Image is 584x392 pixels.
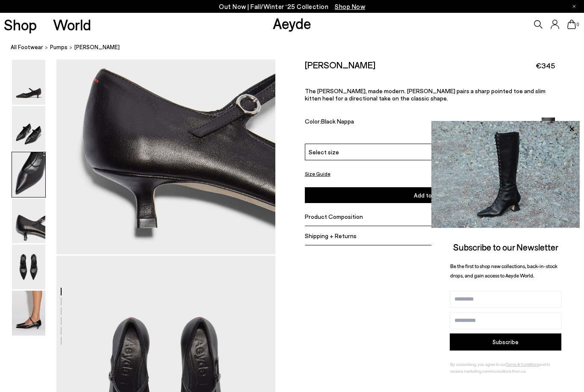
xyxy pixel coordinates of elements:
a: All Footwear [11,43,43,52]
span: Add to Cart [414,192,445,199]
span: Be the first to shop new collections, back-in-stock drops, and gain access to Aeyde World. [450,263,557,279]
a: World [53,17,91,32]
span: 0 [576,22,580,27]
button: Subscribe [450,333,561,351]
button: Size Guide [305,168,330,179]
a: pumps [50,43,68,52]
span: €345 [536,60,555,71]
a: Terms & Conditions [506,362,539,367]
span: pumps [50,44,68,50]
span: By subscribing, you agree to our [450,362,506,367]
span: Shipping + Returns [305,232,357,239]
img: Polina Mary-Jane Pumps - Image 2 [12,106,45,151]
a: 0 [567,20,576,29]
span: Navigate to /collections/new-in [335,3,365,10]
h2: [PERSON_NAME] [305,59,375,70]
img: Polina Mary-Jane Pumps - Image 4 [12,198,45,243]
img: Polina Mary-Jane Pumps - Image 6 [12,291,45,336]
img: Polina Mary-Jane Pumps - Image 1 [12,60,45,105]
img: Polina Mary-Jane Pumps - Image 3 [12,152,45,197]
a: Aeyde [273,14,311,32]
div: Color: [305,118,534,127]
p: Out Now | Fall/Winter ‘25 Collection [219,1,365,12]
span: Product Composition [305,213,363,220]
nav: breadcrumb [11,36,584,59]
span: [PERSON_NAME] [74,43,120,52]
a: Shop [4,17,37,32]
img: Polina Mary-Jane Pumps - Image 5 [12,245,45,289]
span: Black Nappa [321,118,354,125]
p: The [PERSON_NAME], made modern. [PERSON_NAME] pairs a sharp pointed toe and slim kitten heel for ... [305,87,555,102]
button: Add to Cart [305,187,555,203]
img: 2a6287a1333c9a56320fd6e7b3c4a9a9.jpg [431,121,580,228]
span: Select size [309,147,339,156]
span: Subscribe to our Newsletter [453,242,558,252]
